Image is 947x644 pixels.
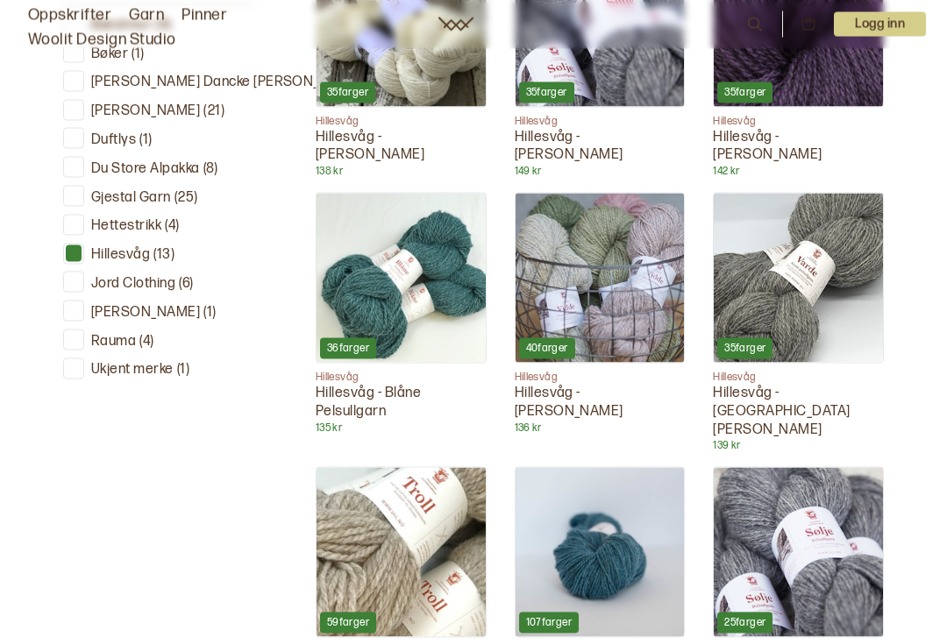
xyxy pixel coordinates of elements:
[132,46,144,64] p: ( 1 )
[317,468,486,637] img: Hillesvåg - Troll Ullgarn
[91,74,362,92] p: [PERSON_NAME] Dancke [PERSON_NAME]
[516,468,685,637] img: Hillesvåg - Ask Ullgarn
[177,361,189,379] p: ( 1 )
[515,165,686,179] p: 149 kr
[165,217,179,236] p: ( 4 )
[316,371,487,385] p: Hillesvåg
[91,304,200,322] p: [PERSON_NAME]
[203,160,217,179] p: ( 8 )
[526,86,567,100] p: 35 farger
[182,4,227,28] a: Pinner
[724,616,765,630] p: 25 farger
[438,18,473,32] a: Woolit
[714,468,883,637] img: Hillesvåg - Luna Lamullgarn
[91,246,150,265] p: Hillesvåg
[91,275,175,294] p: Jord Clothing
[515,385,686,421] p: Hillesvåg - [PERSON_NAME]
[91,333,136,351] p: Rauma
[713,115,884,129] p: Hillesvåg
[316,193,487,435] a: Hillesvåg - Blåne Pelsullgarn36fargerHillesvågHillesvåg - Blåne Pelsullgarn135 kr
[317,194,486,363] img: Hillesvåg - Blåne Pelsullgarn
[316,115,487,129] p: Hillesvåg
[724,342,765,356] p: 35 farger
[153,246,174,265] p: ( 13 )
[91,46,128,64] p: Bøker
[526,342,568,356] p: 40 farger
[28,4,111,28] a: Oppskrifter
[91,361,174,379] p: Ukjent merke
[129,4,164,28] a: Garn
[327,616,369,630] p: 59 farger
[316,165,487,179] p: 138 kr
[327,86,368,100] p: 35 farger
[28,28,176,53] a: Woolit Design Studio
[203,103,224,121] p: ( 21 )
[179,275,193,294] p: ( 6 )
[515,193,686,435] a: Hillesvåg - Vidde Lamullgarn40fargerHillesvågHillesvåg - [PERSON_NAME]136 kr
[515,129,686,166] p: Hillesvåg - [PERSON_NAME]
[516,194,685,363] img: Hillesvåg - Vidde Lamullgarn
[714,194,883,363] img: Hillesvåg - Varde Pelsullgarn
[515,421,686,435] p: 136 kr
[834,12,926,37] button: User dropdown
[327,342,369,356] p: 36 farger
[724,86,765,100] p: 35 farger
[91,217,161,236] p: Hettestrikk
[713,371,884,385] p: Hillesvåg
[91,189,171,208] p: Gjestal Garn
[174,189,198,208] p: ( 25 )
[316,385,487,421] p: Hillesvåg - Blåne Pelsullgarn
[203,304,216,322] p: ( 1 )
[316,421,487,435] p: 135 kr
[316,129,487,166] p: Hillesvåg - [PERSON_NAME]
[713,385,884,439] p: Hillesvåg - [GEOGRAPHIC_DATA][PERSON_NAME]
[91,131,136,150] p: Duftlys
[91,103,200,121] p: [PERSON_NAME]
[713,165,884,179] p: 142 kr
[713,129,884,166] p: Hillesvåg - [PERSON_NAME]
[526,616,572,630] p: 107 farger
[139,333,153,351] p: ( 4 )
[834,12,926,37] p: Logg inn
[713,193,884,453] a: Hillesvåg - Varde Pelsullgarn35fargerHillesvågHillesvåg - [GEOGRAPHIC_DATA][PERSON_NAME]139 kr
[515,115,686,129] p: Hillesvåg
[515,371,686,385] p: Hillesvåg
[91,160,200,179] p: Du Store Alpakka
[139,131,152,150] p: ( 1 )
[713,439,884,453] p: 139 kr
